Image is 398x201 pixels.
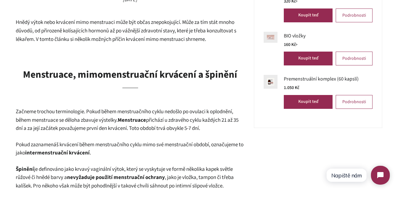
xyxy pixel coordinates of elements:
a: Podrobnosti [336,52,373,65]
span: 160 Kč [284,42,298,48]
span: 1.050 Kč [284,85,299,91]
b: Menstruace, mimomenstruační krvácení a špinění [23,68,237,81]
span: je definováno jako krvavý vaginální výtok, který se vyskytuje ve formě několika kapek světle růžo... [16,165,233,181]
button: Koupit teď [284,52,333,65]
button: Koupit teď [284,8,333,22]
span: Začneme trochou terminologie. Pokud během menstruačního cyklu nedošlo po ovulaci k oplodnění, běh... [16,108,233,124]
a: Podrobnosti [336,95,373,109]
a: Premenstruální komplex (60 kapslí) 1.050 Kč [284,75,373,92]
a: BIO vložky 160 Kč [284,32,373,49]
span: . [90,149,91,157]
button: Koupit teď [284,95,333,109]
b: Menstruace [118,116,146,124]
p: Hnědý výtok nebo krvácení mimo menstruaci může být občas znepokojující. Může za tím stát mnoho dů... [16,18,244,43]
span: Pokud zaznamenáš krvácení během menstruačního cyklu mimo své menstruační období, označujeme to jako [16,141,244,157]
iframe: Tidio Chat [321,160,395,190]
b: nevyžaduje použití menstruační ochrany [67,174,165,181]
b: Špinění [16,165,34,173]
b: intermenstruační krvácení [25,149,90,157]
a: Podrobnosti [336,8,373,22]
span: BIO vložky [284,32,306,40]
span: Premenstruální komplex (60 kapslí) [284,75,359,83]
